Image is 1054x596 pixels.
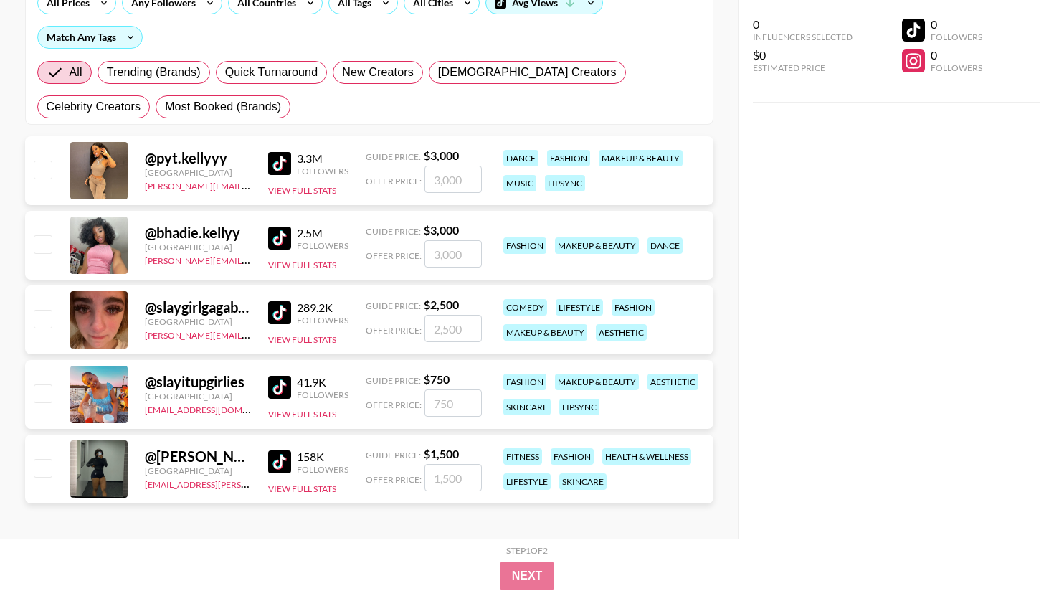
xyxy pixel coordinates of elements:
img: TikTok [268,152,291,175]
div: lifestyle [556,299,603,316]
div: dance [503,150,538,166]
span: Guide Price: [366,450,421,460]
div: lifestyle [503,473,551,490]
span: Guide Price: [366,375,421,386]
button: View Full Stats [268,483,336,494]
input: 1,500 [424,464,482,491]
div: 0 [931,17,982,32]
button: Next [500,562,554,590]
span: All [70,64,82,81]
span: Trending (Brands) [107,64,201,81]
div: [GEOGRAPHIC_DATA] [145,167,251,178]
button: View Full Stats [268,260,336,270]
div: fashion [551,448,594,465]
div: @ slayitupgirlies [145,373,251,391]
div: Followers [931,62,982,73]
input: 3,000 [424,240,482,268]
span: Guide Price: [366,226,421,237]
span: Guide Price: [366,301,421,311]
div: makeup & beauty [503,324,587,341]
div: Followers [297,240,348,251]
div: [GEOGRAPHIC_DATA] [145,391,251,402]
span: Celebrity Creators [47,98,141,115]
div: 2.5M [297,226,348,240]
strong: $ 1,500 [424,447,459,460]
div: Estimated Price [753,62,853,73]
div: Step 1 of 2 [506,545,548,556]
strong: $ 750 [424,372,450,386]
strong: $ 3,000 [424,148,459,162]
div: fitness [503,448,542,465]
button: View Full Stats [268,185,336,196]
img: TikTok [268,301,291,324]
input: 750 [424,389,482,417]
div: 3.3M [297,151,348,166]
div: 158K [297,450,348,464]
div: $0 [753,48,853,62]
div: comedy [503,299,547,316]
div: dance [647,237,683,254]
div: fashion [503,237,546,254]
strong: $ 3,000 [424,223,459,237]
strong: $ 2,500 [424,298,459,311]
span: Offer Price: [366,176,422,186]
div: skincare [559,473,607,490]
div: @ bhadie.kellyy [145,224,251,242]
a: [EMAIL_ADDRESS][PERSON_NAME][DOMAIN_NAME] [145,476,357,490]
div: fashion [612,299,655,316]
div: fashion [503,374,546,390]
button: View Full Stats [268,409,336,420]
input: 3,000 [424,166,482,193]
img: TikTok [268,227,291,250]
div: [GEOGRAPHIC_DATA] [145,465,251,476]
div: @ pyt.kellyyy [145,149,251,167]
div: makeup & beauty [599,150,683,166]
span: Offer Price: [366,399,422,410]
span: New Creators [342,64,414,81]
div: aesthetic [596,324,647,341]
div: lipsync [559,399,599,415]
div: 41.9K [297,375,348,389]
div: makeup & beauty [555,374,639,390]
div: 289.2K [297,301,348,315]
div: @ slaygirlgagaboots2 [145,298,251,316]
a: [EMAIL_ADDRESS][DOMAIN_NAME] [145,402,289,415]
span: Offer Price: [366,474,422,485]
div: fashion [547,150,590,166]
button: View Full Stats [268,334,336,345]
a: [PERSON_NAME][EMAIL_ADDRESS][DOMAIN_NAME] [145,178,357,191]
div: 0 [753,17,853,32]
a: [PERSON_NAME][EMAIL_ADDRESS][DOMAIN_NAME] [145,252,357,266]
span: Most Booked (Brands) [165,98,281,115]
div: 0 [931,48,982,62]
div: music [503,175,536,191]
span: Quick Turnaround [225,64,318,81]
span: Guide Price: [366,151,421,162]
div: Followers [297,464,348,475]
div: Followers [297,389,348,400]
div: aesthetic [647,374,698,390]
div: @ [PERSON_NAME] [145,448,251,465]
div: Followers [931,32,982,42]
a: [PERSON_NAME][EMAIL_ADDRESS][PERSON_NAME][DOMAIN_NAME] [145,327,425,341]
div: lipsync [545,175,585,191]
span: Offer Price: [366,325,422,336]
div: [GEOGRAPHIC_DATA] [145,316,251,327]
div: skincare [503,399,551,415]
div: health & wellness [602,448,691,465]
span: [DEMOGRAPHIC_DATA] Creators [438,64,617,81]
div: Influencers Selected [753,32,853,42]
div: Followers [297,166,348,176]
img: TikTok [268,450,291,473]
div: makeup & beauty [555,237,639,254]
div: Match Any Tags [38,27,142,48]
div: [GEOGRAPHIC_DATA] [145,242,251,252]
span: Offer Price: [366,250,422,261]
div: Followers [297,315,348,326]
img: TikTok [268,376,291,399]
input: 2,500 [424,315,482,342]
